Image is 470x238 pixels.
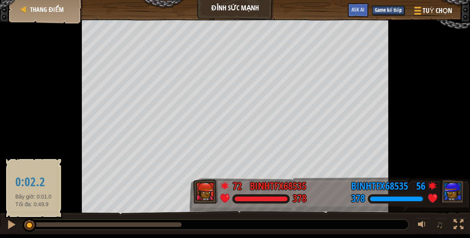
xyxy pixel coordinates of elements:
[15,176,52,189] h2: 0:02.2
[293,194,306,204] div: 378
[351,179,408,194] div: binhtFX68535
[10,164,57,212] div: Bây giờ: 0:01.0 Tối đa: 0:49.9
[351,6,364,13] span: Ask AI
[451,218,466,233] button: Bật tắt chế độ toàn màn hình
[423,6,452,16] span: Tuỳ chọn
[4,218,19,233] button: Ctrl + P: Pause
[250,179,307,194] div: binhtFX68535
[372,6,404,15] button: Game kế tiếp
[434,218,447,233] button: ♫
[439,179,464,204] img: thang_avatar_frame.png
[193,179,218,204] img: thang_avatar_frame.png
[408,3,457,21] button: Tuỳ chọn
[30,5,64,14] span: Thang điểm
[414,179,425,189] div: 56
[348,3,368,17] button: Ask AI
[233,179,244,189] div: 72
[436,219,444,230] span: ♫
[415,218,431,233] button: Tùy chỉnh âm lượng
[351,194,365,204] div: 378
[28,5,64,14] a: Thang điểm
